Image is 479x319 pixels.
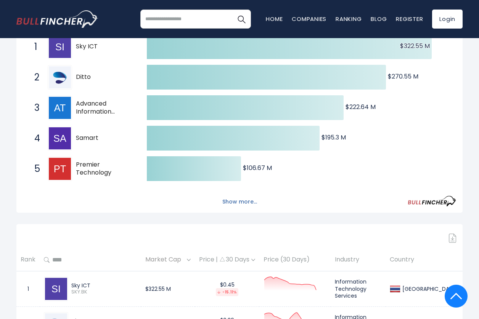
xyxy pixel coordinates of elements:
button: Show more... [218,196,262,208]
span: Sky ICT [76,43,133,51]
span: Samart [76,134,133,142]
text: $195.3 M [321,133,346,142]
span: 4 [31,132,38,145]
td: Information Technology Services [331,271,386,306]
span: Market Cap [145,254,185,266]
td: 1 [16,271,40,306]
a: Home [266,15,283,23]
span: 5 [31,162,38,175]
div: Sky ICT [71,282,137,289]
div: Price | 30 Days [199,256,255,264]
text: $106.67 M [243,164,272,172]
img: Premier Technology [49,158,71,180]
a: Ranking [336,15,362,23]
td: $322.55 M [141,271,195,306]
a: Go to homepage [16,10,98,28]
span: Advanced Information Technology [76,100,133,116]
img: Samart [49,127,71,149]
img: bullfincher logo [16,10,98,28]
span: 3 [31,101,38,114]
text: $222.64 M [346,103,376,111]
a: Companies [292,15,326,23]
a: Login [432,10,463,29]
span: Ditto [76,73,133,81]
th: Price (30 Days) [259,249,331,271]
a: Blog [371,15,387,23]
th: Industry [331,249,386,271]
div: $0.45 [199,281,255,296]
span: 1 [31,40,38,53]
div: -15.11% [216,288,238,296]
text: $270.55 M [388,72,418,81]
th: Rank [16,249,40,271]
img: Advanced Information Technology [49,97,71,119]
span: 2 [31,71,38,84]
text: $322.55 M [400,42,430,50]
div: [GEOGRAPHIC_DATA] [400,285,458,292]
a: Register [396,15,423,23]
span: Premier Technology [76,161,133,177]
button: Search [232,10,251,29]
img: Ditto [49,66,71,88]
span: SKY.BK [71,289,137,295]
img: Sky ICT [49,36,71,58]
